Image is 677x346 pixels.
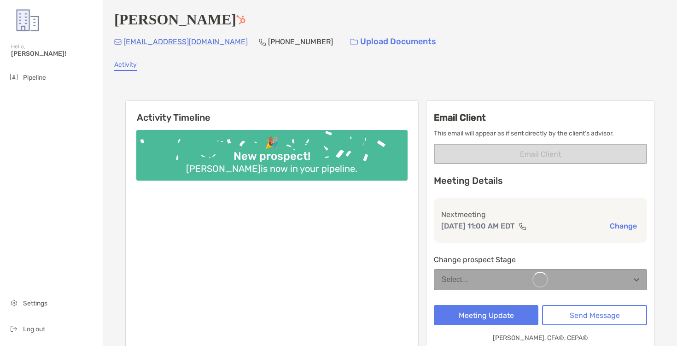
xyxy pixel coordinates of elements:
[8,297,19,308] img: settings icon
[230,150,314,163] div: New prospect!
[519,223,527,230] img: communication type
[542,305,647,325] button: Send Message
[434,128,647,139] p: This email will appear as if sent directly by the client's advisor.
[434,305,539,325] button: Meeting Update
[259,38,266,46] img: Phone Icon
[23,299,47,307] span: Settings
[11,50,97,58] span: [PERSON_NAME]!
[136,130,408,173] img: Confetti
[114,61,137,71] a: Activity
[126,101,418,123] h6: Activity Timeline
[11,4,44,37] img: Zoe Logo
[236,15,245,24] img: Hubspot Icon
[261,136,282,150] div: 🎉
[114,11,245,28] h4: [PERSON_NAME]
[23,74,46,82] span: Pipeline
[434,254,647,265] p: Change prospect Stage
[114,39,122,45] img: Email Icon
[441,220,515,232] p: [DATE] 11:00 AM EDT
[344,32,442,52] a: Upload Documents
[434,112,647,123] h3: Email Client
[350,39,358,45] img: button icon
[493,332,588,344] p: [PERSON_NAME], CFA®, CEPA®
[8,323,19,334] img: logout icon
[607,221,640,231] button: Change
[8,71,19,82] img: pipeline icon
[123,36,248,47] p: [EMAIL_ADDRESS][DOMAIN_NAME]
[236,11,245,28] a: Go to Hubspot Deal
[434,175,647,187] p: Meeting Details
[23,325,45,333] span: Log out
[268,36,333,47] p: [PHONE_NUMBER]
[182,163,361,174] div: [PERSON_NAME] is now in your pipeline.
[441,209,640,220] p: Next meeting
